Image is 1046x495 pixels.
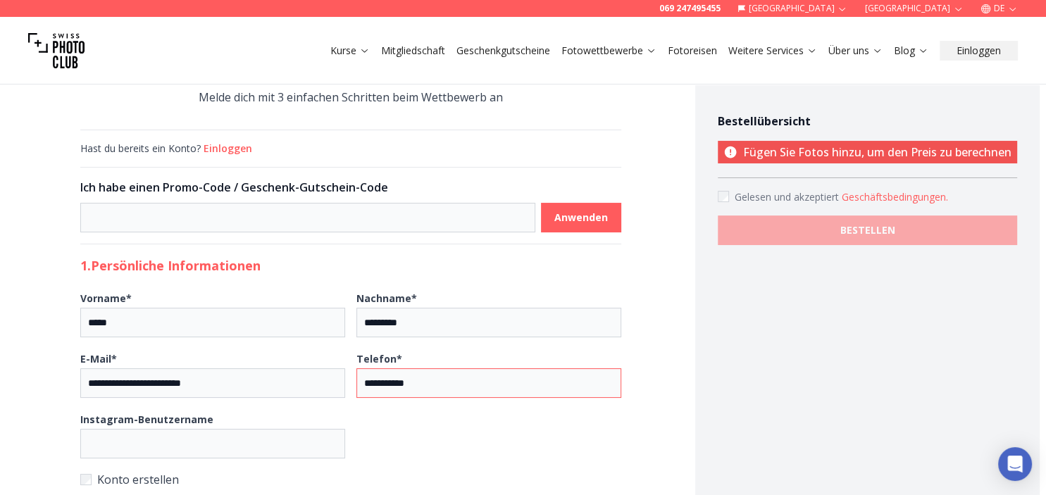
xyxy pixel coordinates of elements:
b: E-Mail * [80,352,117,365]
button: Über uns [823,41,888,61]
a: Fotoreisen [668,44,717,58]
b: BESTELLEN [840,223,895,237]
a: Kurse [330,44,370,58]
span: Gelesen und akzeptiert [735,190,842,203]
a: Über uns [828,44,883,58]
h2: 1. Persönliche Informationen [80,256,621,275]
button: Einloggen [204,142,252,156]
button: Kurse [325,41,375,61]
div: Open Intercom Messenger [998,447,1032,481]
button: Blog [888,41,934,61]
div: Hast du bereits ein Konto? [80,142,621,156]
b: Telefon * [356,352,402,365]
input: Accept terms [718,191,729,202]
button: BESTELLEN [718,215,1017,245]
img: Swiss photo club [28,23,85,79]
button: Fotowettbewerbe [556,41,662,61]
input: Instagram-Benutzername [80,429,345,458]
input: Nachname* [356,308,621,337]
input: Vorname* [80,308,345,337]
input: Telefon* [356,368,621,398]
p: Fügen Sie Fotos hinzu, um den Preis zu berechnen [718,141,1017,163]
label: Konto erstellen [80,470,621,489]
a: Mitgliedschaft [381,44,445,58]
button: Fotoreisen [662,41,723,61]
a: 069 247495455 [659,3,721,14]
button: Accept termsGelesen und akzeptiert [842,190,948,204]
b: Anwenden [554,211,608,225]
a: Blog [894,44,928,58]
a: Geschenkgutscheine [456,44,550,58]
a: Fotowettbewerbe [561,44,656,58]
h4: Bestellübersicht [718,113,1017,130]
button: Weitere Services [723,41,823,61]
input: Konto erstellen [80,474,92,485]
a: Weitere Services [728,44,817,58]
button: Anwenden [541,203,621,232]
button: Einloggen [940,41,1018,61]
b: Vorname * [80,292,132,305]
button: Mitgliedschaft [375,41,451,61]
b: Instagram-Benutzername [80,413,213,426]
input: E-Mail* [80,368,345,398]
button: Geschenkgutscheine [451,41,556,61]
b: Nachname * [356,292,417,305]
h3: Ich habe einen Promo-Code / Geschenk-Gutschein-Code [80,179,621,196]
